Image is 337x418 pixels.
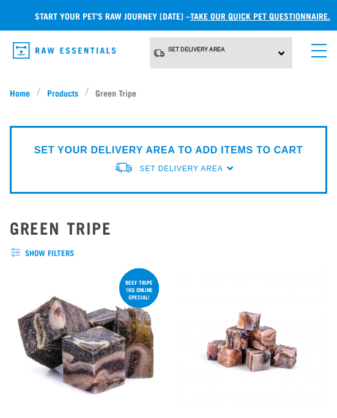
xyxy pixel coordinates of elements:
a: take our quick pet questionnaire. [190,13,330,18]
div: Beef tripe 1kg online special! [119,273,159,306]
span: Home [10,86,30,99]
a: menu [305,37,327,59]
img: van-moving.png [153,48,165,58]
span: Set Delivery Area [139,164,223,173]
p: SET YOUR DELIVERY AREA TO ADD ITEMS TO CART [34,143,303,158]
nav: breadcrumbs [10,86,327,99]
img: 1044 Green Tripe Beef [10,266,161,417]
a: Home [10,86,37,99]
img: van-moving.png [114,161,133,174]
img: Raw Essentials Logo [13,42,116,59]
span: Products [47,86,78,99]
span: Set Delivery Area [168,46,225,53]
h2: Green Tripe [10,218,327,237]
a: Products [41,86,85,99]
img: Beef Tripe Bites 1634 [176,266,328,417]
span: show filters [10,247,327,259]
